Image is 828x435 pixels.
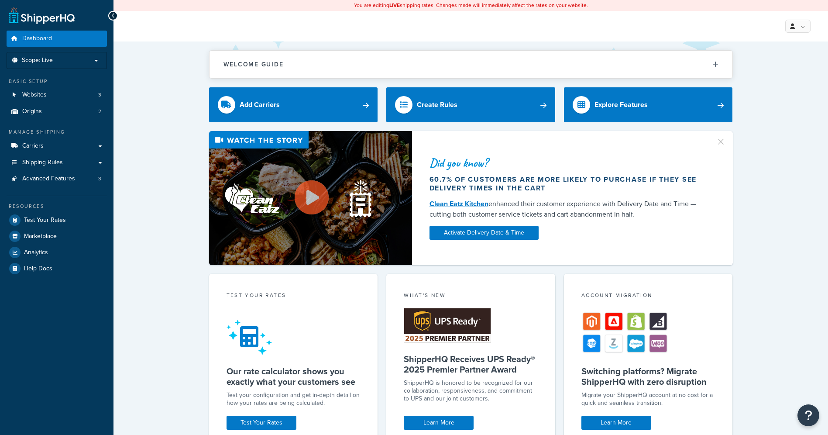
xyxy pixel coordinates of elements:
[581,291,715,301] div: Account Migration
[7,245,107,260] a: Analytics
[429,199,705,220] div: enhanced their customer experience with Delivery Date and Time — cutting both customer service ti...
[404,416,474,430] a: Learn More
[227,291,361,301] div: Test your rates
[7,171,107,187] a: Advanced Features3
[98,108,101,115] span: 2
[227,391,361,407] div: Test your configuration and get in-depth detail on how your rates are being calculated.
[7,31,107,47] a: Dashboard
[98,175,101,183] span: 3
[7,87,107,103] a: Websites3
[564,87,733,122] a: Explore Features
[429,226,539,240] a: Activate Delivery Date & Time
[404,354,538,375] h5: ShipperHQ Receives UPS Ready® 2025 Premier Partner Award
[7,78,107,85] div: Basic Setup
[22,142,44,150] span: Carriers
[389,1,400,9] b: LIVE
[797,404,819,426] button: Open Resource Center
[209,87,378,122] a: Add Carriers
[594,99,648,111] div: Explore Features
[24,249,48,256] span: Analytics
[22,91,47,99] span: Websites
[417,99,457,111] div: Create Rules
[22,108,42,115] span: Origins
[7,203,107,210] div: Resources
[98,91,101,99] span: 3
[227,416,296,430] a: Test Your Rates
[7,128,107,136] div: Manage Shipping
[209,131,412,265] img: Video thumbnail
[227,366,361,387] h5: Our rate calculator shows you exactly what your customers see
[240,99,280,111] div: Add Carriers
[7,104,107,120] a: Origins2
[429,175,705,193] div: 60.7% of customers are more likely to purchase if they see delivery times in the cart
[581,391,715,407] div: Migrate your ShipperHQ account at no cost for a quick and seamless transition.
[24,217,66,224] span: Test Your Rates
[404,379,538,403] p: ShipperHQ is honored to be recognized for our collaboration, responsiveness, and commitment to UP...
[24,233,57,240] span: Marketplace
[581,416,651,430] a: Learn More
[223,61,284,68] h2: Welcome Guide
[7,212,107,228] a: Test Your Rates
[404,291,538,301] div: What's New
[24,265,52,273] span: Help Docs
[210,51,732,78] button: Welcome Guide
[7,228,107,244] a: Marketplace
[7,261,107,276] a: Help Docs
[22,175,75,183] span: Advanced Features
[7,138,107,154] a: Carriers
[429,157,705,169] div: Did you know?
[22,57,53,64] span: Scope: Live
[7,104,107,120] li: Origins
[22,159,63,166] span: Shipping Rules
[22,35,52,42] span: Dashboard
[429,199,488,209] a: Clean Eatz Kitchen
[7,87,107,103] li: Websites
[386,87,555,122] a: Create Rules
[7,155,107,171] a: Shipping Rules
[581,366,715,387] h5: Switching platforms? Migrate ShipperHQ with zero disruption
[7,171,107,187] li: Advanced Features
